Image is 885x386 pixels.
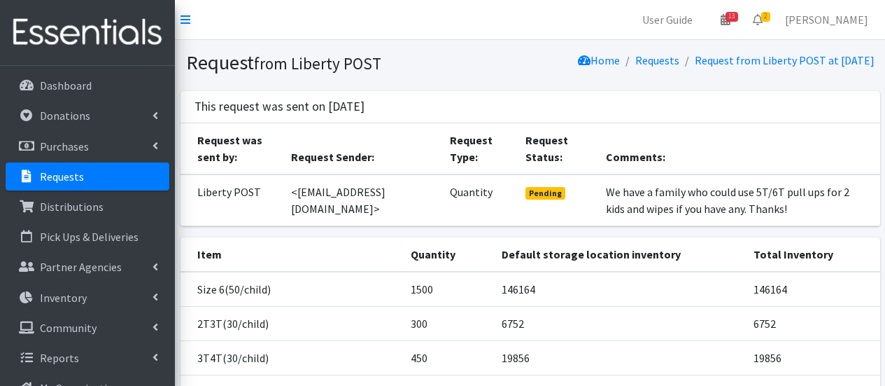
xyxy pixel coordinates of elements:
a: Community [6,314,169,342]
th: Request Status: [517,123,597,174]
h3: This request was sent on [DATE] [194,99,364,114]
a: Requests [635,53,679,67]
td: Size 6(50/child) [180,272,402,307]
span: 13 [725,12,738,22]
a: Reports [6,344,169,372]
p: Pick Ups & Deliveries [40,230,139,244]
p: Community [40,321,97,335]
th: Default storage location inventory [493,237,744,272]
td: 6752 [493,306,744,340]
th: Total Inventory [745,237,880,272]
a: Dashboard [6,71,169,99]
th: Request was sent by: [180,123,283,174]
a: Request from Liberty POST at [DATE] [695,53,875,67]
span: 2 [761,12,770,22]
p: Purchases [40,139,89,153]
small: from Liberty POST [254,53,381,74]
th: Request Type: [441,123,517,174]
td: We have a family who could use 5T/6T pull ups for 2 kids and wipes if you have any. Thanks! [597,174,879,226]
td: Quantity [441,174,517,226]
td: 2T3T(30/child) [180,306,402,340]
td: 1500 [402,272,494,307]
td: 146164 [493,272,744,307]
th: Item [180,237,402,272]
img: HumanEssentials [6,9,169,56]
td: Liberty POST [180,174,283,226]
td: 146164 [745,272,880,307]
a: Purchases [6,132,169,160]
p: Partner Agencies [40,260,122,274]
td: 450 [402,340,494,375]
h1: Request [186,50,525,75]
a: Partner Agencies [6,253,169,281]
th: Comments: [597,123,879,174]
th: Quantity [402,237,494,272]
a: Inventory [6,284,169,312]
td: 3T4T(30/child) [180,340,402,375]
p: Inventory [40,291,87,305]
td: 19856 [745,340,880,375]
td: 300 [402,306,494,340]
span: Pending [525,187,565,200]
p: Dashboard [40,78,92,92]
td: <[EMAIL_ADDRESS][DOMAIN_NAME]> [283,174,441,226]
a: [PERSON_NAME] [774,6,879,34]
a: Distributions [6,193,169,221]
a: Requests [6,163,169,191]
a: 13 [709,6,742,34]
a: User Guide [631,6,704,34]
a: Home [578,53,620,67]
a: 2 [742,6,774,34]
p: Distributions [40,200,104,214]
p: Donations [40,109,90,123]
p: Reports [40,351,79,365]
a: Pick Ups & Deliveries [6,223,169,251]
td: 6752 [745,306,880,340]
td: 19856 [493,340,744,375]
a: Donations [6,102,169,130]
p: Requests [40,170,84,184]
th: Request Sender: [283,123,441,174]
